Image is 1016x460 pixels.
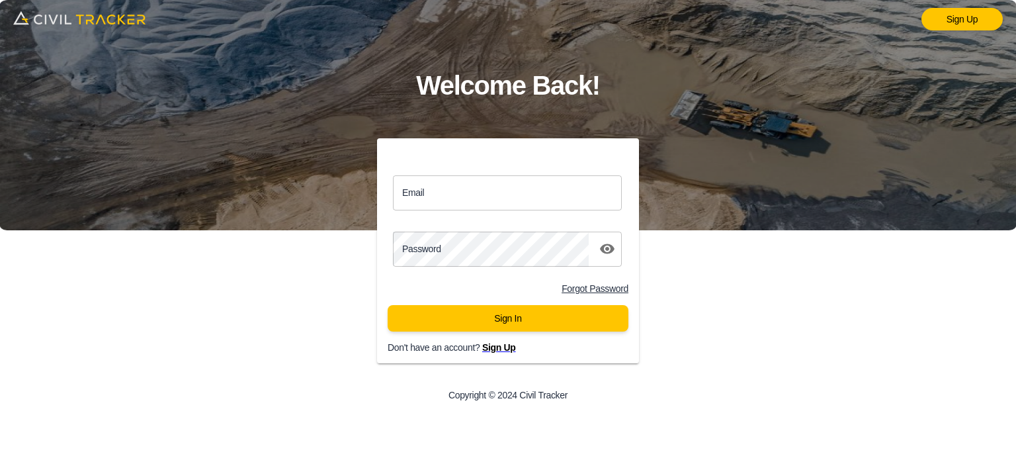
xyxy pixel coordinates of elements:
p: Don't have an account? [388,342,650,353]
p: Copyright © 2024 Civil Tracker [448,390,568,400]
a: Forgot Password [562,283,628,294]
a: Sign Up [482,342,516,353]
h1: Welcome Back! [416,64,600,107]
button: toggle password visibility [594,236,620,262]
input: email [393,175,622,210]
img: logo [13,7,146,29]
a: Sign Up [921,8,1003,30]
button: Sign In [388,305,628,332]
